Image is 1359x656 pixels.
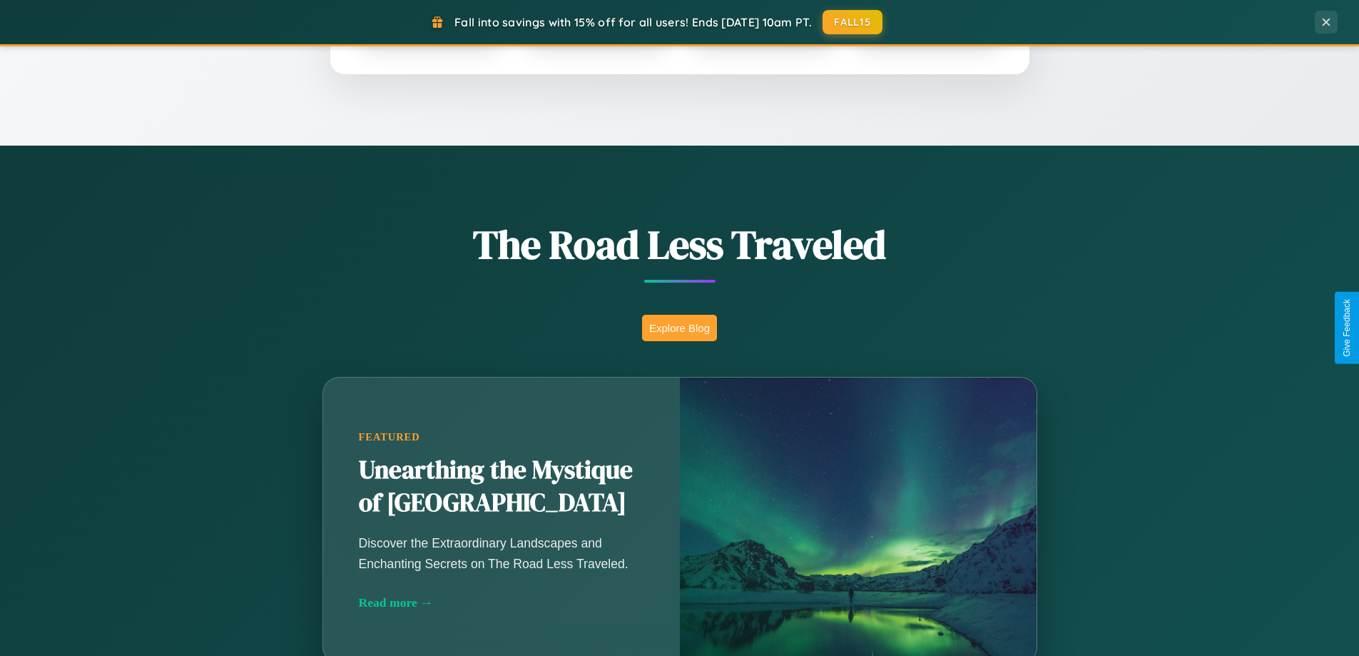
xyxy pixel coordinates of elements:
h1: The Road Less Traveled [252,217,1108,272]
p: Discover the Extraordinary Landscapes and Enchanting Secrets on The Road Less Traveled. [359,533,644,573]
h2: Unearthing the Mystique of [GEOGRAPHIC_DATA] [359,454,644,520]
button: Explore Blog [642,315,717,341]
button: FALL15 [823,10,882,34]
div: Featured [359,431,644,443]
div: Read more → [359,595,644,610]
span: Fall into savings with 15% off for all users! Ends [DATE] 10am PT. [454,15,812,29]
div: Give Feedback [1342,299,1352,357]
